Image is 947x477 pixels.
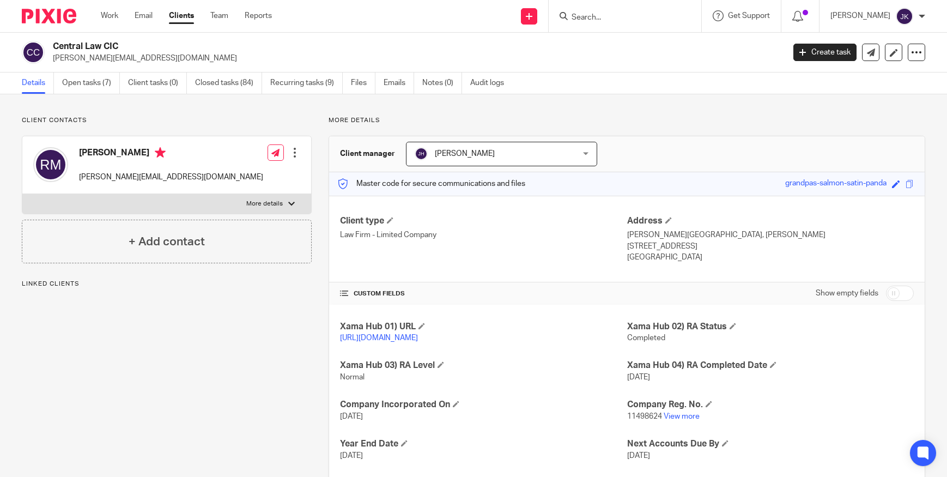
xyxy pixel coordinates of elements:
a: [URL][DOMAIN_NAME] [340,334,418,342]
a: Email [135,10,153,21]
span: [DATE] [627,452,650,460]
p: [PERSON_NAME][GEOGRAPHIC_DATA], [PERSON_NAME] [627,230,914,240]
a: Files [351,73,375,94]
p: Law Firm - Limited Company [340,230,627,240]
h4: Xama Hub 02) RA Status [627,321,914,333]
h4: [PERSON_NAME] [79,147,263,161]
h4: Address [627,215,914,227]
span: Completed [627,334,665,342]
p: [PERSON_NAME] [830,10,890,21]
input: Search [570,13,669,23]
a: Client tasks (0) [128,73,187,94]
h4: + Add contact [129,233,205,250]
span: 11498624 [627,413,662,420]
h4: Xama Hub 03) RA Level [340,360,627,371]
label: Show empty fields [816,288,878,299]
img: svg%3E [22,41,45,64]
span: [PERSON_NAME] [435,150,495,158]
p: Client contacts [22,116,312,125]
a: Emails [384,73,414,94]
img: svg%3E [415,147,428,160]
h4: Company Incorporated On [340,399,627,410]
p: More details [329,116,925,125]
img: Pixie [22,9,76,23]
p: [GEOGRAPHIC_DATA] [627,252,914,263]
h3: Client manager [340,148,395,159]
h4: Xama Hub 01) URL [340,321,627,333]
a: View more [664,413,700,420]
span: [DATE] [627,373,650,381]
p: [PERSON_NAME][EMAIL_ADDRESS][DOMAIN_NAME] [79,172,263,183]
a: Clients [169,10,194,21]
a: Closed tasks (84) [195,73,262,94]
p: [PERSON_NAME][EMAIL_ADDRESS][DOMAIN_NAME] [53,53,777,64]
h4: Company Reg. No. [627,399,914,410]
p: Master code for secure communications and files [337,178,525,189]
h4: Xama Hub 04) RA Completed Date [627,360,914,371]
a: Reports [245,10,272,21]
img: svg%3E [33,147,68,182]
span: [DATE] [340,452,363,460]
img: svg%3E [896,8,913,25]
h2: Central Law CIC [53,41,632,52]
a: Work [101,10,118,21]
a: Create task [793,44,857,61]
h4: Client type [340,215,627,227]
a: Recurring tasks (9) [270,73,343,94]
h4: Year End Date [340,438,627,450]
h4: CUSTOM FIELDS [340,289,627,298]
a: Audit logs [470,73,512,94]
span: Get Support [728,12,770,20]
a: Notes (0) [422,73,462,94]
a: Team [210,10,228,21]
p: [STREET_ADDRESS] [627,241,914,252]
a: Open tasks (7) [62,73,120,94]
p: More details [246,200,283,208]
a: Details [22,73,54,94]
span: Normal [340,373,365,381]
i: Primary [155,147,166,158]
span: [DATE] [340,413,363,420]
h4: Next Accounts Due By [627,438,914,450]
div: grandpas-salmon-satin-panda [785,178,887,190]
p: Linked clients [22,280,312,288]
